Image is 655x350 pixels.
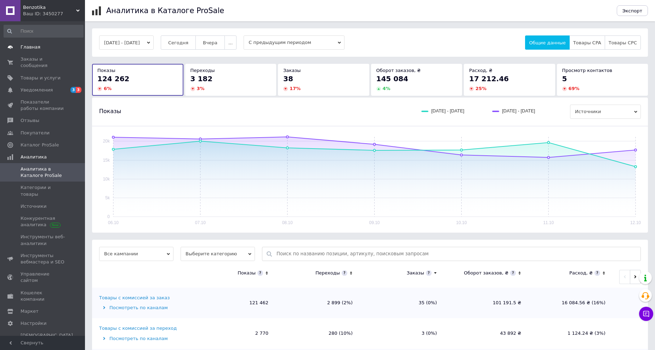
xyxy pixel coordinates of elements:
span: 4 % [383,86,391,91]
td: 35 (0%) [360,288,444,318]
span: Товары CPC [609,40,637,45]
span: Оборот заказов, ₴ [376,68,421,73]
span: Выберите категорию [181,247,255,261]
span: Вчера [203,40,217,45]
span: Показы [97,68,115,73]
input: Поиск по названию позиции, артикулу, поисковым запросам [277,247,637,261]
span: Расход, ₴ [469,68,492,73]
span: 6 % [104,86,112,91]
text: 15k [103,158,110,163]
span: 25 % [475,86,486,91]
span: Маркет [21,308,39,315]
span: Управление сайтом [21,271,65,284]
span: Категории и товары [21,184,65,197]
text: 08.10 [282,220,293,225]
div: Ваш ID: 3450277 [23,11,85,17]
span: 124 262 [97,74,129,83]
div: Оборот заказов, ₴ [464,270,508,276]
button: Вчера [195,35,225,50]
span: Аналитика в Каталоге ProSale [21,166,65,179]
span: 17 212.46 [469,74,509,83]
span: Показы [99,107,121,115]
span: Аналитика [21,154,47,160]
span: Показатели работы компании [21,99,65,112]
span: Экспорт [622,8,642,13]
text: 07.10 [195,220,206,225]
span: Кошелек компании [21,290,65,302]
text: 10.10 [456,220,467,225]
td: 280 (10%) [275,318,360,349]
h1: Аналитика в Каталоге ProSale [106,6,224,15]
button: Сегодня [161,35,196,50]
span: Инструменты веб-аналитики [21,234,65,246]
text: 5k [105,195,110,200]
div: Заказы [407,270,424,276]
span: 3 [70,87,76,93]
span: Переходы [190,68,215,73]
span: ... [228,40,233,45]
button: Общие данные [525,35,569,50]
span: Просмотр контактов [562,68,613,73]
span: Заказы и сообщения [21,56,65,69]
td: 16 084.56 ₴ (16%) [528,288,613,318]
button: ... [224,35,237,50]
button: Товары CPC [605,35,641,50]
button: Товары CPA [569,35,605,50]
span: Отзывы [21,117,39,124]
td: 2 770 [191,318,275,349]
input: Поиск [4,25,84,38]
span: Главная [21,44,40,50]
span: 3 182 [190,74,213,83]
text: 12.10 [630,220,641,225]
span: 5 [562,74,567,83]
button: [DATE] - [DATE] [99,35,154,50]
span: 17 % [290,86,301,91]
span: 145 084 [376,74,408,83]
span: Заказы [283,68,301,73]
text: 11.10 [543,220,554,225]
span: Источники [570,105,641,119]
span: Конкурентная аналитика [21,215,65,228]
span: Уведомления [21,87,53,93]
span: 3 % [197,86,205,91]
td: 101 191.5 ₴ [444,288,528,318]
td: 2 899 (2%) [275,288,360,318]
span: 3 [76,87,81,93]
span: Товары и услуги [21,75,61,81]
td: 3 (0%) [360,318,444,349]
span: Benzotika [23,4,76,11]
text: 10k [103,177,110,182]
span: Сегодня [168,40,188,45]
div: Посмотреть по каналам [99,335,189,342]
div: Посмотреть по каналам [99,305,189,311]
span: Покупатели [21,130,50,136]
span: Общие данные [529,40,565,45]
span: Настройки [21,320,46,327]
text: 0 [107,214,110,219]
span: Товары CPA [573,40,601,45]
span: 38 [283,74,293,83]
text: 20k [103,139,110,144]
span: Источники [21,203,46,210]
div: Расход, ₴ [569,270,593,276]
button: Чат с покупателем [639,307,653,321]
span: Все кампании [99,247,173,261]
span: Инструменты вебмастера и SEO [21,252,65,265]
div: Показы [238,270,256,276]
text: 06.10 [108,220,119,225]
span: С предыдущим периодом [244,35,344,50]
td: 43 892 ₴ [444,318,528,349]
td: 1 124.24 ₴ (3%) [528,318,613,349]
span: Каталог ProSale [21,142,59,148]
div: Товары с комиссией за переход [99,325,177,332]
span: 69 % [569,86,580,91]
div: Товары с комиссией за заказ [99,295,170,301]
div: Переходы [315,270,340,276]
td: 121 462 [191,288,275,318]
text: 09.10 [369,220,380,225]
button: Экспорт [617,5,648,16]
